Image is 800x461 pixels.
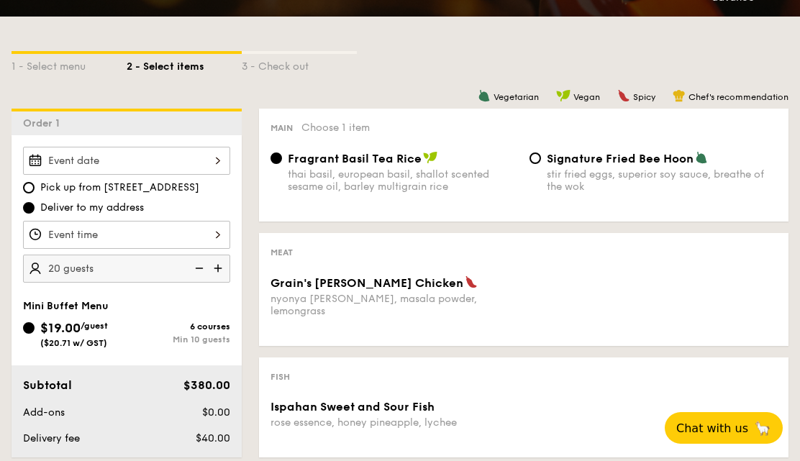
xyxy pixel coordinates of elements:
[754,420,771,437] span: 🦙
[529,152,541,164] input: Signature Fried Bee Hoonstir fried eggs, superior soy sauce, breathe of the wok
[633,92,655,102] span: Spicy
[423,151,437,164] img: icon-vegan.f8ff3823.svg
[187,255,209,282] img: icon-reduce.1d2dbef1.svg
[271,276,463,290] span: Grain's [PERSON_NAME] Chicken
[547,152,694,165] span: Signature Fried Bee Hoon
[23,221,230,249] input: Event time
[209,255,230,282] img: icon-add.58712e84.svg
[12,54,127,74] div: 1 - Select menu
[288,168,518,193] div: thai basil, european basil, shallot scented sesame oil, barley multigrain rice
[617,89,630,102] img: icon-spicy.37a8142b.svg
[271,247,293,257] span: Meat
[40,201,144,215] span: Deliver to my address
[127,321,230,332] div: 6 courses
[465,275,478,288] img: icon-spicy.37a8142b.svg
[688,92,788,102] span: Chef's recommendation
[23,322,35,334] input: $19.00/guest($20.71 w/ GST)6 coursesMin 10 guests
[23,147,230,175] input: Event date
[23,406,65,419] span: Add-ons
[23,378,72,392] span: Subtotal
[242,54,357,74] div: 3 - Check out
[271,293,518,317] div: nyonya [PERSON_NAME], masala powder, lemongrass
[81,321,108,331] span: /guest
[271,152,282,164] input: Fragrant Basil Tea Ricethai basil, european basil, shallot scented sesame oil, barley multigrain ...
[23,117,65,129] span: Order 1
[478,89,491,102] img: icon-vegetarian.fe4039eb.svg
[183,378,230,392] span: $380.00
[23,300,109,312] span: Mini Buffet Menu
[271,400,435,414] span: Ispahan Sweet and Sour Fish
[271,372,290,382] span: Fish
[301,122,370,134] span: Choose 1 item
[547,168,777,193] div: stir fried eggs, superior soy sauce, breathe of the wok
[23,255,230,283] input: Number of guests
[665,412,783,444] button: Chat with us🦙
[494,92,539,102] span: Vegetarian
[23,202,35,214] input: Deliver to my address
[40,181,199,195] span: Pick up from [STREET_ADDRESS]
[23,182,35,193] input: Pick up from [STREET_ADDRESS]
[127,54,242,74] div: 2 - Select items
[196,432,230,444] span: $40.00
[673,89,686,102] img: icon-chef-hat.a58ddaea.svg
[271,123,293,133] span: Main
[573,92,600,102] span: Vegan
[23,432,80,444] span: Delivery fee
[202,406,230,419] span: $0.00
[695,151,708,164] img: icon-vegetarian.fe4039eb.svg
[271,416,518,429] div: rose essence, honey pineapple, lychee
[40,320,81,336] span: $19.00
[127,334,230,344] div: Min 10 guests
[288,152,422,165] span: Fragrant Basil Tea Rice
[676,421,748,435] span: Chat with us
[40,338,107,348] span: ($20.71 w/ GST)
[556,89,571,102] img: icon-vegan.f8ff3823.svg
